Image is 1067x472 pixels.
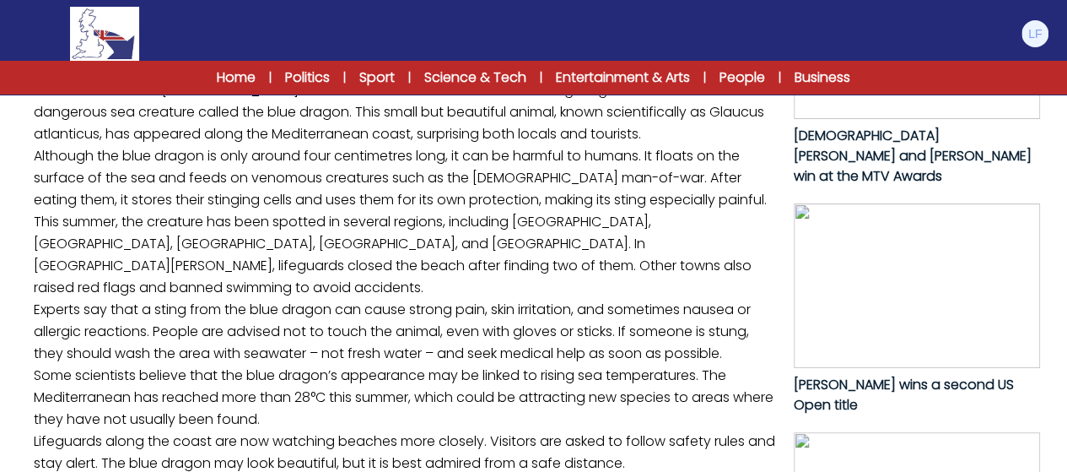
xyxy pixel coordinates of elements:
[408,69,411,86] span: |
[424,68,526,88] a: Science & Tech
[359,68,395,88] a: Sport
[703,69,706,86] span: |
[540,69,542,86] span: |
[779,69,781,86] span: |
[285,68,330,88] a: Politics
[1021,20,1048,47] img: Lorenzo Filicetti
[794,203,1040,415] a: [PERSON_NAME] wins a second US Open title
[795,68,850,88] a: Business
[70,7,139,61] img: Logo
[269,69,272,86] span: |
[719,68,765,88] a: People
[556,68,690,88] a: Entertainment & Arts
[794,203,1040,368] img: jQJNGWd39SCtzOabFOrkOEi3apW5xDjeX0lTPlpB.jpg
[17,7,192,61] a: Logo
[343,69,346,86] span: |
[217,68,256,88] a: Home
[794,126,1032,186] span: [DEMOGRAPHIC_DATA][PERSON_NAME] and [PERSON_NAME] win at the MTV Awards
[794,375,1014,415] span: [PERSON_NAME] wins a second US Open title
